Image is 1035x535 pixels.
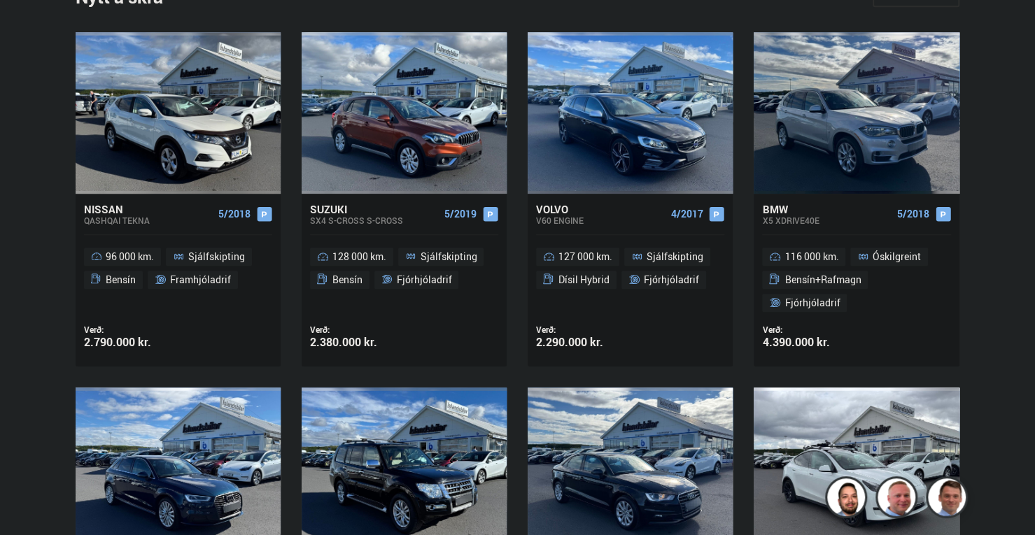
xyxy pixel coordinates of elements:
div: Volvo [536,203,665,215]
span: Sjálfskipting [647,248,703,265]
div: Verð: [84,324,178,335]
div: V60 ENGINE [536,215,665,225]
span: Óskilgreint [873,248,921,265]
span: 127 000 km. [558,248,612,265]
span: 5/2019 [444,208,477,220]
div: BMW [762,203,891,215]
div: 2.380.000 kr. [310,336,404,348]
a: Suzuki SX4 S-Cross S-CROSS 5/2019 128 000 km. Sjálfskipting Bensín Fjórhjóladrif Verð: 2.380.000 kr. [302,194,507,366]
div: Verð: [310,324,404,335]
button: Opna LiveChat spjallviðmót [11,6,53,48]
span: 4/2017 [670,208,703,220]
span: Sjálfskipting [188,248,245,265]
img: nhp88E3Fdnt1Opn2.png [827,478,869,520]
span: Sjálfskipting [420,248,477,265]
span: Bensín [332,271,362,288]
div: SX4 S-Cross S-CROSS [310,215,439,225]
img: siFngHWaQ9KaOqBr.png [878,478,920,520]
div: Suzuki [310,203,439,215]
div: 4.390.000 kr. [762,336,857,348]
a: Nissan Qashqai TEKNA 5/2018 96 000 km. Sjálfskipting Bensín Framhjóladrif Verð: 2.790.000 kr. [76,194,281,366]
span: Dísil Hybrid [558,271,610,288]
div: Verð: [762,324,857,335]
span: Fjórhjóladrif [784,294,840,311]
a: BMW X5 XDRIVE40E 5/2018 116 000 km. Óskilgreint Bensín+Rafmagn Fjórhjóladrif Verð: 4.390.000 kr. [754,194,959,366]
span: Bensín [106,271,136,288]
span: 128 000 km. [332,248,386,265]
div: Verð: [536,324,631,335]
div: 2.290.000 kr. [536,336,631,348]
span: Fjórhjóladrif [396,271,451,288]
img: FbJEzSuNWCJXmdc-.webp [928,478,970,520]
span: 5/2018 [218,208,251,220]
div: X5 XDRIVE40E [762,215,891,225]
span: Bensín+Rafmagn [784,271,861,288]
div: Qashqai TEKNA [84,215,213,225]
div: Nissan [84,203,213,215]
span: 116 000 km. [784,248,838,265]
span: 5/2018 [897,208,929,220]
div: 2.790.000 kr. [84,336,178,348]
span: Framhjóladrif [170,271,231,288]
a: Volvo V60 ENGINE 4/2017 127 000 km. Sjálfskipting Dísil Hybrid Fjórhjóladrif Verð: 2.290.000 kr. [528,194,733,366]
span: 96 000 km. [106,248,154,265]
span: Fjórhjóladrif [644,271,699,288]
